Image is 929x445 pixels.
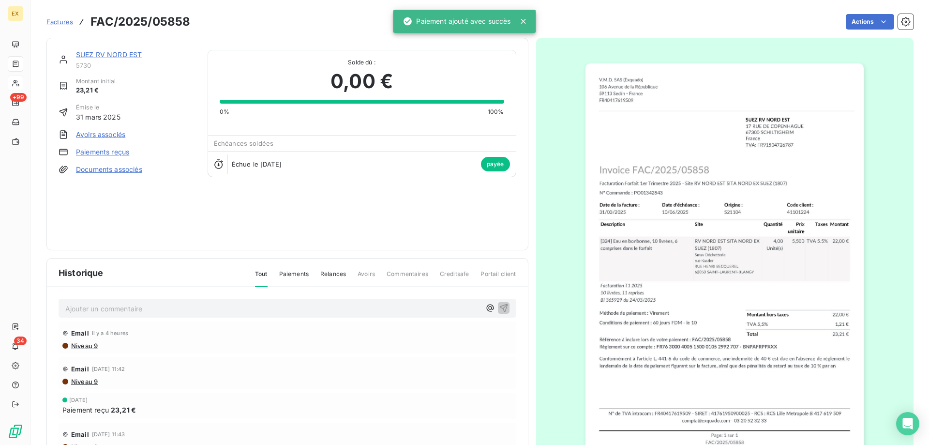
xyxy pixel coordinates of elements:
[59,266,104,279] span: Historique
[111,405,136,415] span: 23,21 €
[76,61,196,69] span: 5730
[71,329,89,337] span: Email
[70,342,98,350] span: Niveau 9
[92,330,128,336] span: il y a 4 heures
[279,270,309,286] span: Paiements
[76,130,125,139] a: Avoirs associés
[10,93,27,102] span: +99
[403,13,510,30] div: Paiement ajouté avec succès
[440,270,469,286] span: Creditsafe
[76,86,116,95] span: 23,21 €
[480,270,516,286] span: Portail client
[76,103,120,112] span: Émise le
[46,17,73,27] a: Factures
[76,165,142,174] a: Documents associés
[488,107,504,116] span: 100%
[70,378,98,385] span: Niveau 9
[214,139,274,147] span: Échéances soldées
[481,157,510,171] span: payée
[358,270,375,286] span: Avoirs
[255,270,268,287] span: Tout
[387,270,428,286] span: Commentaires
[76,50,142,59] a: SUEZ RV NORD EST
[846,14,894,30] button: Actions
[8,6,23,21] div: EX
[71,365,89,373] span: Email
[62,405,109,415] span: Paiement reçu
[90,13,190,31] h3: FAC/2025/05858
[14,337,27,345] span: 34
[46,18,73,26] span: Factures
[232,160,282,168] span: Échue le [DATE]
[76,112,120,122] span: 31 mars 2025
[220,107,229,116] span: 0%
[92,366,125,372] span: [DATE] 11:42
[896,412,919,435] div: Open Intercom Messenger
[320,270,346,286] span: Relances
[330,67,393,96] span: 0,00 €
[71,430,89,438] span: Email
[220,58,504,67] span: Solde dû :
[76,77,116,86] span: Montant initial
[92,431,125,437] span: [DATE] 11:43
[76,147,129,157] a: Paiements reçus
[8,424,23,439] img: Logo LeanPay
[69,397,88,403] span: [DATE]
